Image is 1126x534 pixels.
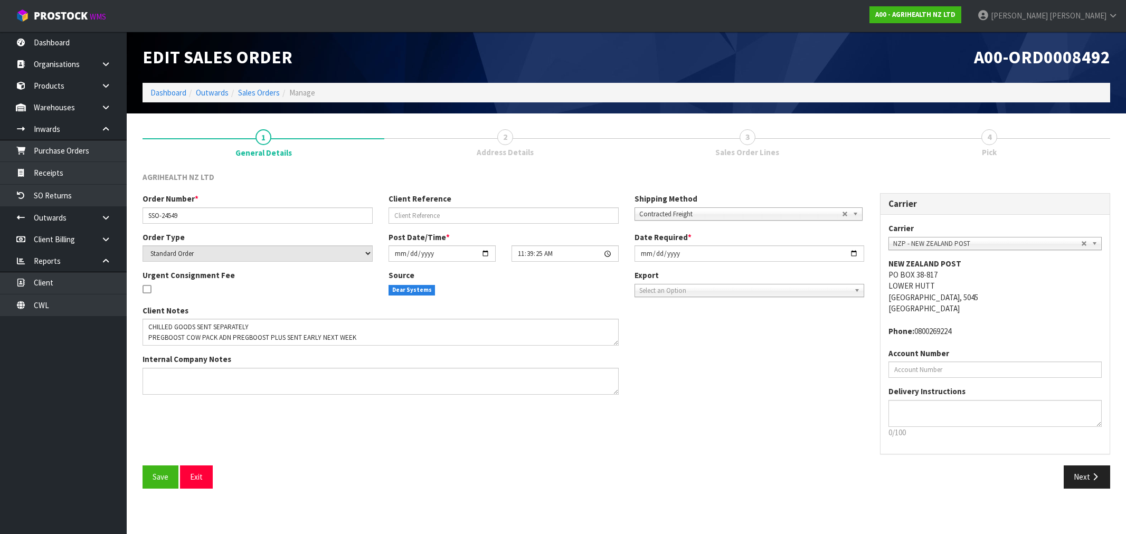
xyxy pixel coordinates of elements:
[150,88,186,98] a: Dashboard
[635,232,692,243] label: Date Required
[143,193,198,204] label: Order Number
[888,386,966,397] label: Delivery Instructions
[639,208,842,221] span: Contracted Freight
[888,258,1102,314] address: PO BOX 38-817 LOWER HUTT [GEOGRAPHIC_DATA], 5045 [GEOGRAPHIC_DATA]
[143,354,231,365] label: Internal Company Notes
[153,472,168,482] span: Save
[143,46,292,68] span: Edit Sales Order
[389,270,414,281] label: Source
[143,207,373,224] input: Order Number
[875,10,955,19] strong: A00 - AGRIHEALTH NZ LTD
[888,326,1102,337] address: 0800269224
[1064,465,1110,488] button: Next
[740,129,755,145] span: 3
[143,305,188,316] label: Client Notes
[497,129,513,145] span: 2
[389,232,450,243] label: Post Date/Time
[196,88,229,98] a: Outwards
[888,348,949,359] label: Account Number
[256,129,271,145] span: 1
[289,88,315,98] span: Manage
[143,270,235,281] label: Urgent Consignment Fee
[180,465,213,488] button: Exit
[143,172,214,182] span: AGRIHEALTH NZ LTD
[477,147,534,158] span: Address Details
[888,259,961,269] strong: NEW ZEALAND POST
[238,88,280,98] a: Sales Orders
[639,284,850,297] span: Select an Option
[888,199,1102,209] h3: Carrier
[635,270,659,281] label: Export
[635,193,697,204] label: Shipping Method
[143,465,178,488] button: Save
[888,361,1102,378] input: Account Number
[888,326,914,336] strong: phone
[715,147,779,158] span: Sales Order Lines
[893,237,1081,250] span: NZP - NEW ZEALAND POST
[991,11,1048,21] span: [PERSON_NAME]
[143,232,185,243] label: Order Type
[235,147,292,158] span: General Details
[974,46,1110,68] span: A00-ORD0008492
[389,207,619,224] input: Client Reference
[982,147,997,158] span: Pick
[888,223,914,234] label: Carrier
[34,9,88,23] span: ProStock
[389,285,436,295] span: Dear Systems
[869,6,961,23] a: A00 - AGRIHEALTH NZ LTD
[389,193,451,204] label: Client Reference
[90,12,106,22] small: WMS
[981,129,997,145] span: 4
[1049,11,1106,21] span: [PERSON_NAME]
[16,9,29,22] img: cube-alt.png
[888,427,1102,438] p: 0/100
[143,164,1110,497] span: General Details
